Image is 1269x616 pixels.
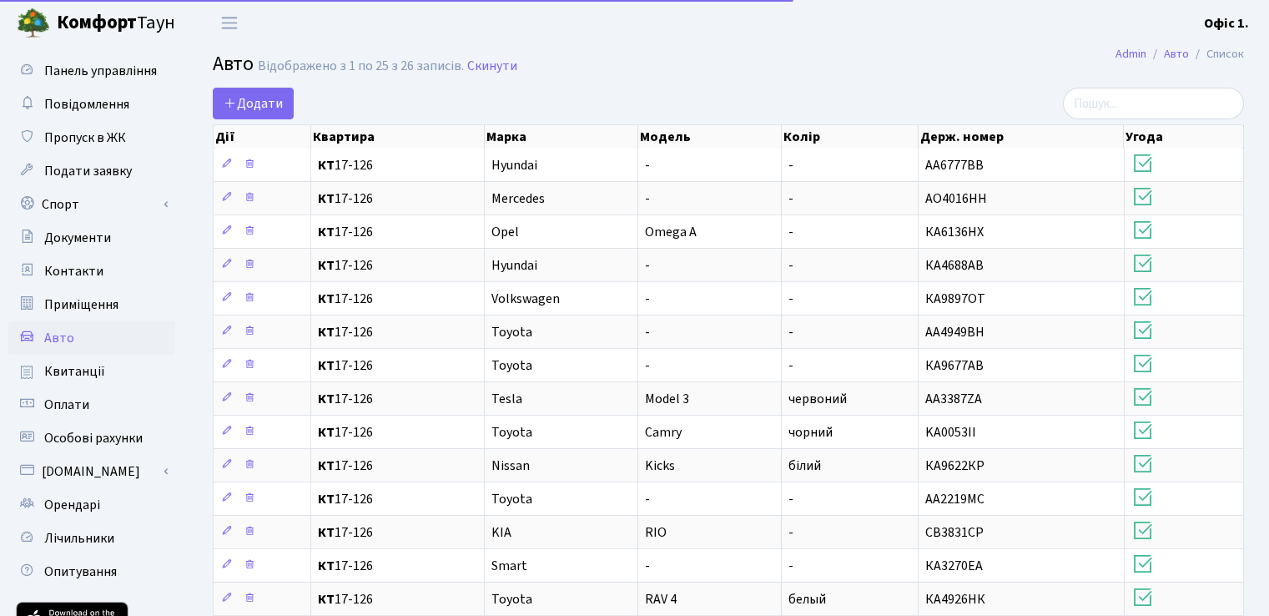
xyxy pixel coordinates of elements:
[491,189,545,208] span: Mercedes
[645,156,650,174] span: -
[491,323,532,341] span: Toyota
[44,496,100,514] span: Орендарі
[318,156,335,174] b: КТ
[919,125,1124,149] th: Держ. номер
[44,329,74,347] span: Авто
[258,58,464,74] div: Відображено з 1 по 25 з 26 записів.
[1204,13,1249,33] a: Офіс 1.
[925,523,984,542] span: СВ3831СР
[44,396,89,414] span: Оплати
[224,94,283,113] span: Додати
[925,490,984,508] span: АА2219МС
[782,125,919,149] th: Колір
[491,390,522,408] span: Tesla
[318,490,335,508] b: КТ
[788,390,847,408] span: червоний
[788,557,793,575] span: -
[8,288,175,321] a: Приміщення
[8,488,175,522] a: Орендарі
[645,390,689,408] span: Model 3
[491,457,530,475] span: Nissan
[485,125,639,149] th: Марка
[788,256,793,275] span: -
[8,555,175,588] a: Опитування
[318,526,477,539] span: 17-126
[491,256,537,275] span: Hyundai
[491,423,532,442] span: Toyota
[17,7,50,40] img: logo.png
[318,559,477,573] span: 17-126
[318,457,335,475] b: КТ
[44,429,143,447] span: Особові рахунки
[788,423,833,442] span: чорний
[491,557,527,575] span: Smart
[788,223,793,241] span: -
[8,355,175,388] a: Квитанції
[318,392,477,406] span: 17-126
[57,9,137,36] b: Комфорт
[1090,37,1269,72] nav: breadcrumb
[8,422,175,455] a: Особові рахунки
[318,426,477,439] span: 17-126
[1124,125,1243,149] th: Угода
[44,162,132,180] span: Подати заявку
[44,563,117,581] span: Опитування
[44,362,105,381] span: Квитанції
[8,221,175,255] a: Документи
[1189,45,1244,63] li: Список
[318,593,477,606] span: 17-126
[8,121,175,154] a: Пропуск в ЖК
[8,54,175,88] a: Панель управління
[318,423,335,442] b: КТ
[788,523,793,542] span: -
[8,388,175,422] a: Оплати
[467,58,517,74] a: Скинути
[925,590,985,608] span: КА4926НК
[491,356,532,375] span: Toyota
[318,256,335,275] b: КТ
[318,459,477,472] span: 17-126
[44,229,111,247] span: Документи
[788,323,793,341] span: -
[925,390,982,408] span: AA3387ZA
[1204,14,1249,33] b: Офіс 1.
[788,490,793,508] span: -
[318,523,335,542] b: КТ
[214,125,311,149] th: Дії
[8,522,175,555] a: Лічильники
[491,523,511,542] span: KIA
[925,290,985,308] span: КА9897ОТ
[44,95,129,114] span: Повідомлення
[645,590,677,608] span: RAV 4
[1164,45,1189,63] a: Авто
[318,390,335,408] b: КТ
[645,256,650,275] span: -
[209,9,250,37] button: Переключити навігацію
[318,557,335,575] b: КТ
[318,290,335,308] b: КТ
[925,356,984,375] span: КА9677АВ
[44,129,126,147] span: Пропуск в ЖК
[8,88,175,121] a: Повідомлення
[318,189,335,208] b: КТ
[788,356,793,375] span: -
[8,188,175,221] a: Спорт
[491,156,537,174] span: Hyundai
[925,457,984,475] span: КА9622КР
[213,88,294,119] a: Додати
[788,156,793,174] span: -
[645,223,697,241] span: Omega A
[318,492,477,506] span: 17-126
[925,423,976,442] span: KA0053II
[318,192,477,205] span: 17-126
[491,290,560,308] span: Volkswagen
[57,9,175,38] span: Таун
[645,523,667,542] span: RIO
[318,292,477,305] span: 17-126
[44,62,157,80] span: Панель управління
[311,125,485,149] th: Квартира
[8,321,175,355] a: Авто
[788,290,793,308] span: -
[645,290,650,308] span: -
[8,255,175,288] a: Контакти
